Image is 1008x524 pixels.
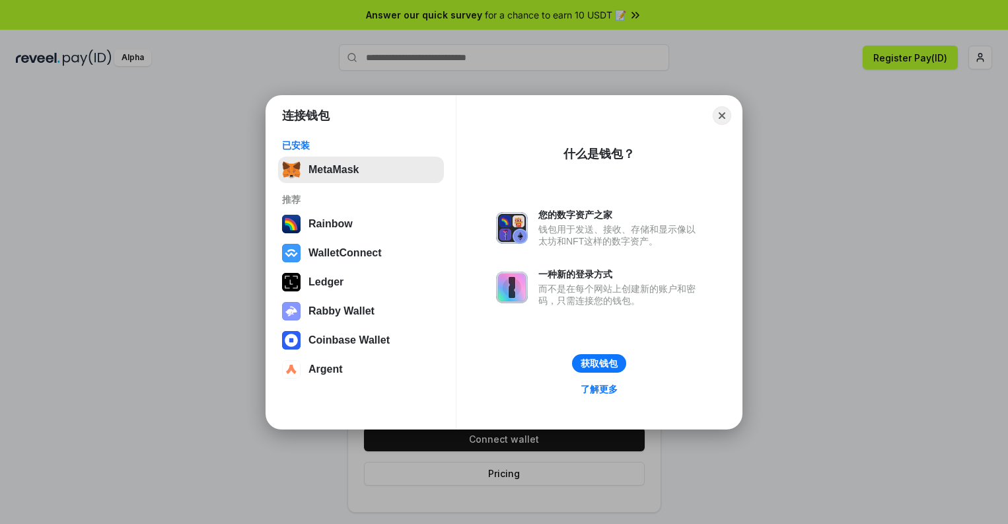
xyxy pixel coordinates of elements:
button: Rainbow [278,211,444,237]
h1: 连接钱包 [282,108,330,124]
button: 获取钱包 [572,354,626,373]
img: svg+xml,%3Csvg%20width%3D%2228%22%20height%3D%2228%22%20viewBox%3D%220%200%2028%2028%22%20fill%3D... [282,360,301,379]
img: svg+xml,%3Csvg%20width%3D%2228%22%20height%3D%2228%22%20viewBox%3D%220%200%2028%2028%22%20fill%3D... [282,244,301,262]
img: svg+xml,%3Csvg%20xmlns%3D%22http%3A%2F%2Fwww.w3.org%2F2000%2Fsvg%22%20width%3D%2228%22%20height%3... [282,273,301,291]
button: Close [713,106,731,125]
button: Argent [278,356,444,383]
div: 已安装 [282,139,440,151]
img: svg+xml,%3Csvg%20width%3D%22120%22%20height%3D%22120%22%20viewBox%3D%220%200%20120%20120%22%20fil... [282,215,301,233]
img: svg+xml,%3Csvg%20xmlns%3D%22http%3A%2F%2Fwww.w3.org%2F2000%2Fsvg%22%20fill%3D%22none%22%20viewBox... [496,272,528,303]
div: 什么是钱包？ [563,146,635,162]
img: svg+xml,%3Csvg%20width%3D%2228%22%20height%3D%2228%22%20viewBox%3D%220%200%2028%2028%22%20fill%3D... [282,331,301,350]
div: Ledger [308,276,343,288]
div: Coinbase Wallet [308,334,390,346]
div: MetaMask [308,164,359,176]
div: 一种新的登录方式 [538,268,702,280]
div: 钱包用于发送、接收、存储和显示像以太坊和NFT这样的数字资产。 [538,223,702,247]
a: 了解更多 [573,381,626,398]
button: MetaMask [278,157,444,183]
button: Coinbase Wallet [278,327,444,354]
div: Rabby Wallet [308,305,375,317]
img: svg+xml,%3Csvg%20xmlns%3D%22http%3A%2F%2Fwww.w3.org%2F2000%2Fsvg%22%20fill%3D%22none%22%20viewBox... [282,302,301,320]
button: WalletConnect [278,240,444,266]
div: 了解更多 [581,383,618,395]
div: Rainbow [308,218,353,230]
div: 而不是在每个网站上创建新的账户和密码，只需连接您的钱包。 [538,283,702,307]
div: WalletConnect [308,247,382,259]
div: 您的数字资产之家 [538,209,702,221]
button: Rabby Wallet [278,298,444,324]
button: Ledger [278,269,444,295]
img: svg+xml,%3Csvg%20xmlns%3D%22http%3A%2F%2Fwww.w3.org%2F2000%2Fsvg%22%20fill%3D%22none%22%20viewBox... [496,212,528,244]
div: Argent [308,363,343,375]
div: 推荐 [282,194,440,206]
img: svg+xml,%3Csvg%20fill%3D%22none%22%20height%3D%2233%22%20viewBox%3D%220%200%2035%2033%22%20width%... [282,161,301,179]
div: 获取钱包 [581,357,618,369]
